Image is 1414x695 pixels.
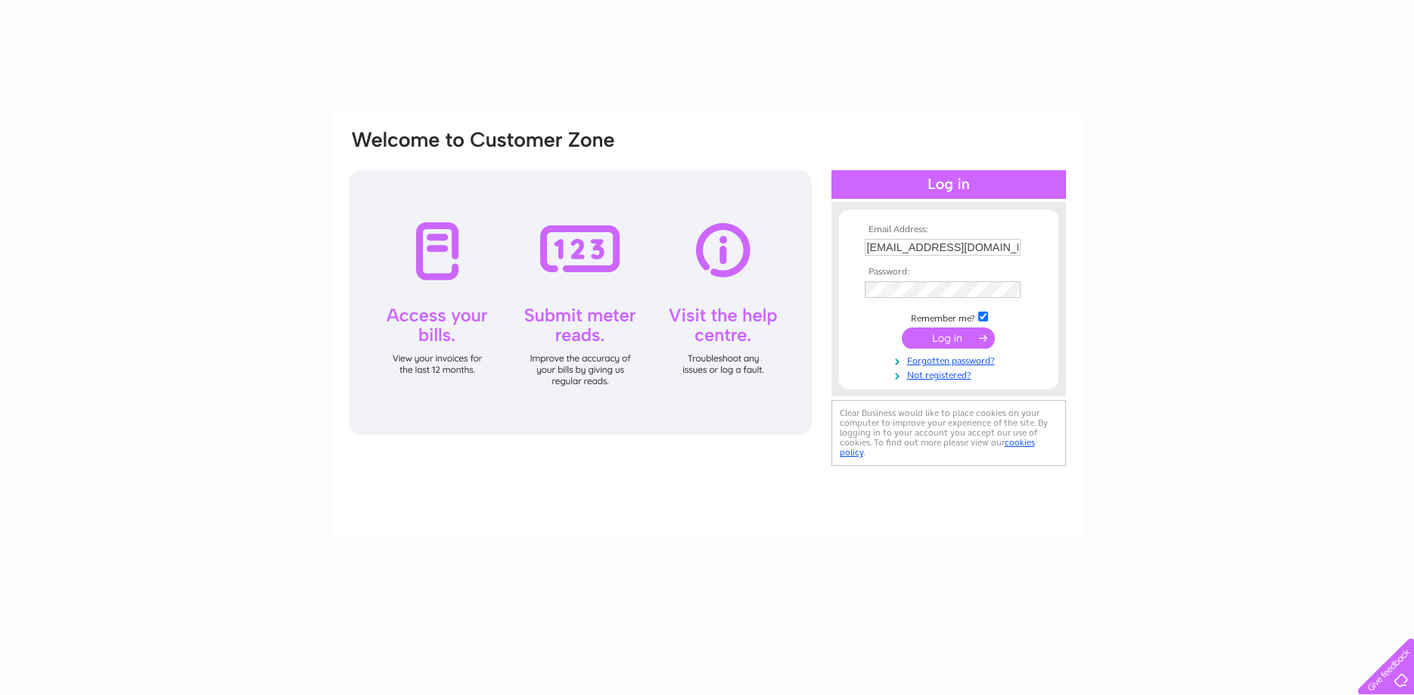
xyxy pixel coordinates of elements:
[865,352,1036,367] a: Forgotten password?
[840,437,1035,458] a: cookies policy
[861,225,1036,235] th: Email Address:
[861,309,1036,324] td: Remember me?
[865,367,1036,381] a: Not registered?
[902,327,995,349] input: Submit
[861,267,1036,278] th: Password:
[831,400,1066,466] div: Clear Business would like to place cookies on your computer to improve your experience of the sit...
